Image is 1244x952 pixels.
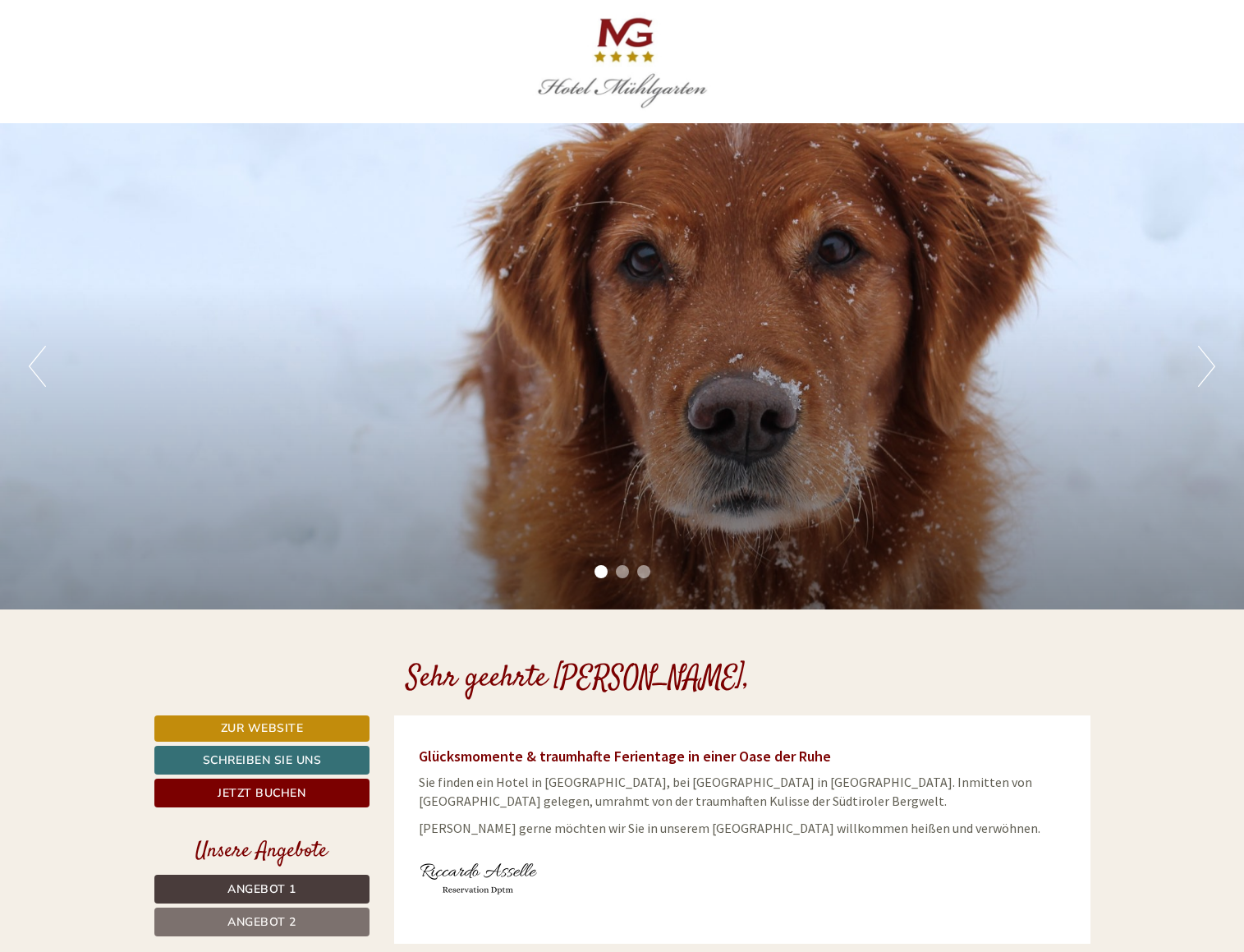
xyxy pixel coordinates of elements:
a: Jetzt buchen [154,779,370,807]
span: Glücksmomente & traumhafte Ferientage in einer Oase der Ruhe [419,747,831,766]
div: Unsere Angebote [154,836,370,867]
button: Next [1198,346,1215,387]
p: [PERSON_NAME] gerne möchten wir Sie in unserem [GEOGRAPHIC_DATA] willkommen heißen und verwöhnen. [419,819,1066,838]
span: Sie finden ein Hotel in [GEOGRAPHIC_DATA], bei [GEOGRAPHIC_DATA] in [GEOGRAPHIC_DATA]. Inmitten v... [419,774,1032,809]
img: user-152.jpg [419,845,539,911]
h1: Sehr geehrte [PERSON_NAME], [406,663,750,696]
span: Angebot 1 [227,881,296,897]
span: Angebot 2 [227,914,296,930]
a: Schreiben Sie uns [154,746,370,775]
a: Zur Website [154,715,370,742]
button: Previous [29,346,46,387]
